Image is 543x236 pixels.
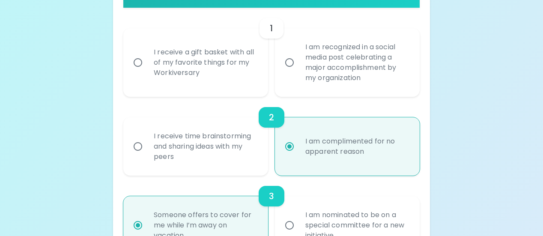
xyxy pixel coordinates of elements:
h6: 2 [269,111,274,124]
div: I am recognized in a social media post celebrating a major accomplishment by my organization [298,32,415,93]
div: choice-group-check [123,8,420,97]
div: choice-group-check [123,97,420,176]
h6: 3 [269,189,274,203]
div: I receive time brainstorming and sharing ideas with my peers [147,121,263,172]
div: I receive a gift basket with all of my favorite things for my Workiversary [147,37,263,88]
h6: 1 [270,21,273,35]
div: I am complimented for no apparent reason [298,126,415,167]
